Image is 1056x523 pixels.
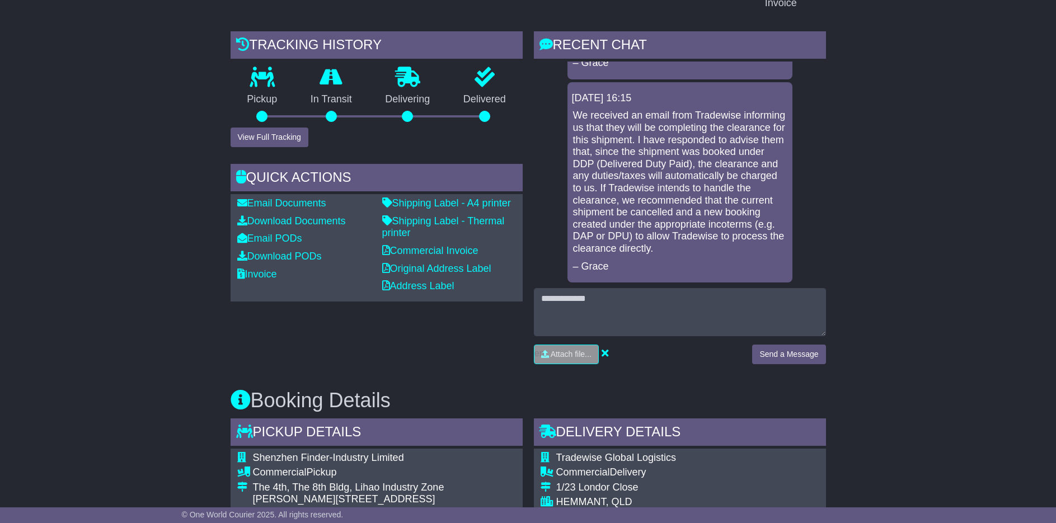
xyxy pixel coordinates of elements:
[253,467,307,478] span: Commercial
[556,482,810,494] div: 1/23 Londor Close
[253,452,404,463] span: Shenzhen Finder-Industry Limited
[237,251,322,262] a: Download PODs
[572,92,788,105] div: [DATE] 16:15
[182,510,344,519] span: © One World Courier 2025. All rights reserved.
[237,215,346,227] a: Download Documents
[231,164,523,194] div: Quick Actions
[231,389,826,412] h3: Booking Details
[231,31,523,62] div: Tracking history
[237,268,277,280] a: Invoice
[573,110,787,255] p: We received an email from Tradewise informing us that they will be completing the clearance for t...
[534,418,826,449] div: Delivery Details
[382,280,454,291] a: Address Label
[369,93,447,106] p: Delivering
[231,93,294,106] p: Pickup
[556,496,810,508] div: HEMMANT, QLD
[237,233,302,244] a: Email PODs
[231,128,308,147] button: View Full Tracking
[253,493,516,506] div: [PERSON_NAME][STREET_ADDRESS]
[237,197,326,209] a: Email Documents
[382,245,478,256] a: Commercial Invoice
[573,261,787,273] p: – Grace
[382,215,505,239] a: Shipping Label - Thermal printer
[534,31,826,62] div: RECENT CHAT
[253,467,516,479] div: Pickup
[556,467,810,479] div: Delivery
[573,57,787,69] p: – Grace
[294,93,369,106] p: In Transit
[382,263,491,274] a: Original Address Label
[556,467,610,478] span: Commercial
[231,418,523,449] div: Pickup Details
[382,197,511,209] a: Shipping Label - A4 printer
[447,93,523,106] p: Delivered
[253,482,516,494] div: The 4th, The 8th Bldg, Lihao Industry Zone
[556,452,676,463] span: Tradewise Global Logistics
[752,345,825,364] button: Send a Message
